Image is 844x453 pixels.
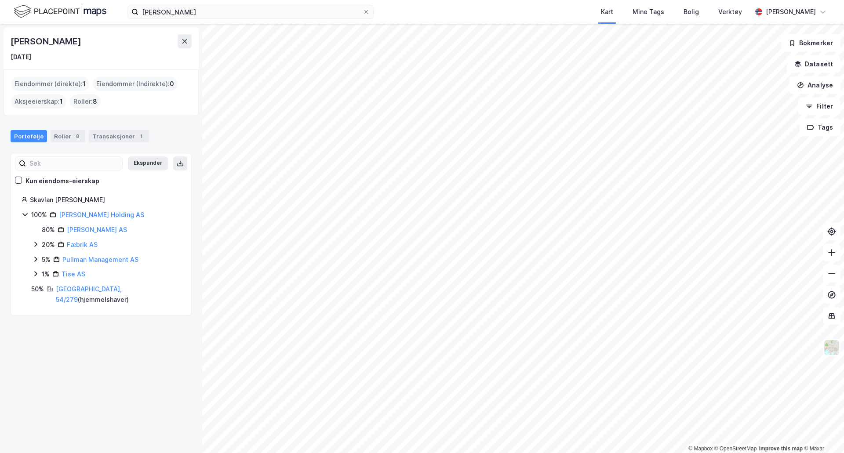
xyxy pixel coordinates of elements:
[11,77,89,91] div: Eiendommer (direkte) :
[30,195,181,205] div: Skavlan [PERSON_NAME]
[170,79,174,89] span: 0
[31,210,47,220] div: 100%
[11,94,66,109] div: Aksjeeierskap :
[800,119,840,136] button: Tags
[800,411,844,453] iframe: Chat Widget
[42,269,50,279] div: 1%
[798,98,840,115] button: Filter
[59,211,144,218] a: [PERSON_NAME] Holding AS
[67,241,98,248] a: Fæbrik AS
[766,7,816,17] div: [PERSON_NAME]
[93,96,97,107] span: 8
[42,254,51,265] div: 5%
[714,446,757,452] a: OpenStreetMap
[26,157,122,170] input: Søk
[42,225,55,235] div: 80%
[70,94,101,109] div: Roller :
[688,446,713,452] a: Mapbox
[83,79,86,89] span: 1
[800,411,844,453] div: Kontrollprogram for chat
[67,226,127,233] a: [PERSON_NAME] AS
[789,76,840,94] button: Analyse
[684,7,699,17] div: Bolig
[128,156,168,170] button: Ekspander
[138,5,363,18] input: Søk på adresse, matrikkel, gårdeiere, leietakere eller personer
[89,130,149,142] div: Transaksjoner
[56,284,181,305] div: ( hjemmelshaver )
[51,130,85,142] div: Roller
[56,285,122,303] a: [GEOGRAPHIC_DATA], 54/279
[25,176,99,186] div: Kun eiendoms-eierskap
[823,339,840,356] img: Z
[62,270,85,278] a: Tise AS
[62,256,138,263] a: Pullman Management AS
[633,7,664,17] div: Mine Tags
[73,132,82,141] div: 8
[601,7,613,17] div: Kart
[11,34,83,48] div: [PERSON_NAME]
[11,52,31,62] div: [DATE]
[718,7,742,17] div: Verktøy
[11,130,47,142] div: Portefølje
[14,4,106,19] img: logo.f888ab2527a4732fd821a326f86c7f29.svg
[93,77,178,91] div: Eiendommer (Indirekte) :
[137,132,146,141] div: 1
[781,34,840,52] button: Bokmerker
[759,446,803,452] a: Improve this map
[787,55,840,73] button: Datasett
[60,96,63,107] span: 1
[31,284,44,294] div: 50%
[42,239,55,250] div: 20%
